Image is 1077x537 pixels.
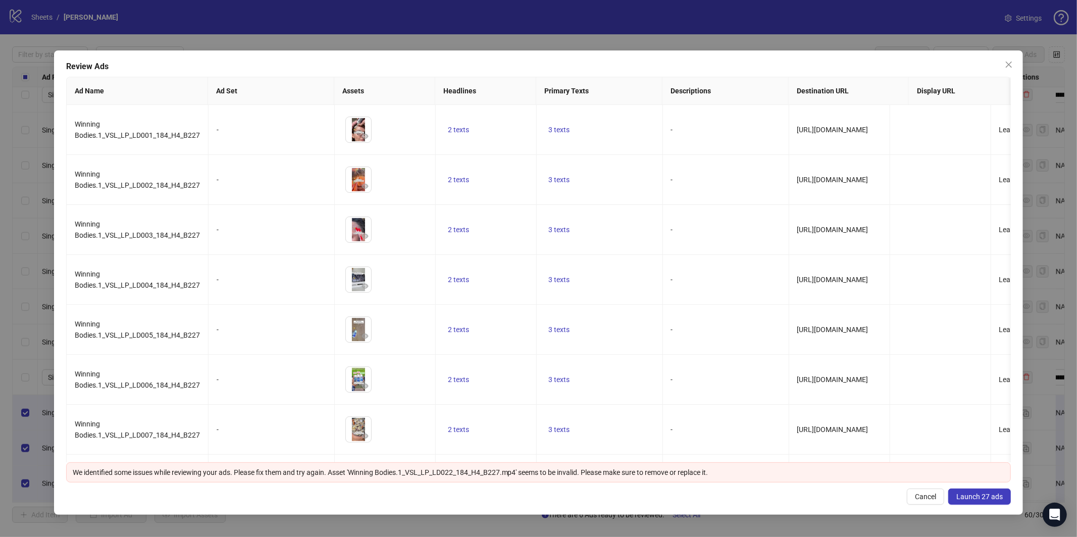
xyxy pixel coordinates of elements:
[217,274,326,285] div: -
[907,489,944,505] button: Cancel
[999,276,1035,284] span: Learn more
[545,174,574,186] button: 3 texts
[999,375,1035,384] span: Learn more
[75,170,200,189] span: Winning Bodies.1_VSL_LP_LD002_184_H4_B227
[448,226,469,234] span: 2 texts
[346,167,371,192] img: Asset 1
[448,276,469,284] span: 2 texts
[362,233,369,240] span: eye
[73,467,1005,478] div: We identified some issues while reviewing your ads. Please fix them and try again. Asset 'Winning...
[444,423,473,436] button: 2 texts
[671,126,673,134] span: -
[909,77,1010,105] th: Display URL
[444,124,473,136] button: 2 texts
[444,373,473,386] button: 2 texts
[999,176,1035,184] span: Learn more
[208,77,334,105] th: Ad Set
[346,317,371,342] img: Asset 1
[797,176,868,184] span: [URL][DOMAIN_NAME]
[359,230,371,242] button: Preview
[75,220,200,239] span: Winning Bodies.1_VSL_LP_LD003_184_H4_B227
[75,270,200,289] span: Winning Bodies.1_VSL_LP_LD004_184_H4_B227
[444,224,473,236] button: 2 texts
[536,77,662,105] th: Primary Texts
[797,276,868,284] span: [URL][DOMAIN_NAME]
[448,126,469,134] span: 2 texts
[359,130,371,142] button: Preview
[797,326,868,334] span: [URL][DOMAIN_NAME]
[448,326,469,334] span: 2 texts
[549,226,570,234] span: 3 texts
[217,224,326,235] div: -
[1005,61,1013,69] span: close
[346,417,371,442] img: Asset 1
[448,425,469,434] span: 2 texts
[948,489,1011,505] button: Launch 27 ads
[359,430,371,442] button: Preview
[448,176,469,184] span: 2 texts
[448,375,469,384] span: 2 texts
[671,226,673,234] span: -
[545,124,574,136] button: 3 texts
[999,226,1035,234] span: Learn more
[549,126,570,134] span: 3 texts
[362,283,369,290] span: eye
[359,280,371,292] button: Preview
[359,380,371,392] button: Preview
[346,217,371,242] img: Asset 1
[797,375,868,384] span: [URL][DOMAIN_NAME]
[915,493,936,501] span: Cancel
[444,324,473,336] button: 2 texts
[346,267,371,292] img: Asset 1
[346,367,371,392] img: Asset 1
[75,320,200,339] span: Winning Bodies.1_VSL_LP_LD005_184_H4_B227
[545,373,574,386] button: 3 texts
[359,330,371,342] button: Preview
[545,324,574,336] button: 3 texts
[1043,503,1067,527] div: Open Intercom Messenger
[66,61,1011,73] div: Review Ads
[75,370,200,389] span: Winning Bodies.1_VSL_LP_LD006_184_H4_B227
[549,375,570,384] span: 3 texts
[545,274,574,286] button: 3 texts
[671,326,673,334] span: -
[549,326,570,334] span: 3 texts
[362,133,369,140] span: eye
[346,117,371,142] img: Asset 1
[671,425,673,434] span: -
[217,124,326,135] div: -
[67,77,208,105] th: Ad Name
[797,425,868,434] span: [URL][DOMAIN_NAME]
[444,274,473,286] button: 2 texts
[999,425,1035,434] span: Learn more
[545,224,574,236] button: 3 texts
[999,126,1035,134] span: Learn more
[217,174,326,185] div: -
[75,120,200,139] span: Winning Bodies.1_VSL_LP_LD001_184_H4_B227
[359,180,371,192] button: Preview
[999,326,1035,334] span: Learn more
[362,433,369,440] span: eye
[797,126,868,134] span: [URL][DOMAIN_NAME]
[217,424,326,435] div: -
[75,420,200,439] span: Winning Bodies.1_VSL_LP_LD007_184_H4_B227
[362,183,369,190] span: eye
[444,174,473,186] button: 2 texts
[671,176,673,184] span: -
[671,375,673,384] span: -
[549,276,570,284] span: 3 texts
[789,77,909,105] th: Destination URL
[671,276,673,284] span: -
[549,176,570,184] span: 3 texts
[956,493,1003,501] span: Launch 27 ads
[662,77,789,105] th: Descriptions
[549,425,570,434] span: 3 texts
[362,383,369,390] span: eye
[217,374,326,385] div: -
[217,324,326,335] div: -
[435,77,536,105] th: Headlines
[1001,57,1017,73] button: Close
[545,423,574,436] button: 3 texts
[362,333,369,340] span: eye
[334,77,435,105] th: Assets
